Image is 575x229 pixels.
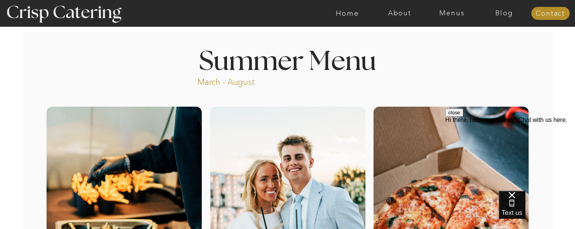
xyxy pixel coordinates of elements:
a: Blog [478,10,530,17]
a: Contact [531,10,570,18]
a: About [374,10,426,17]
iframe: podium webchat widget bubble [499,191,575,229]
a: Home [321,10,374,17]
a: Menus [426,10,478,17]
p: March - August [198,76,303,85]
iframe: podium webchat widget prompt [445,109,575,200]
h1: Summer Menu [182,49,394,71]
